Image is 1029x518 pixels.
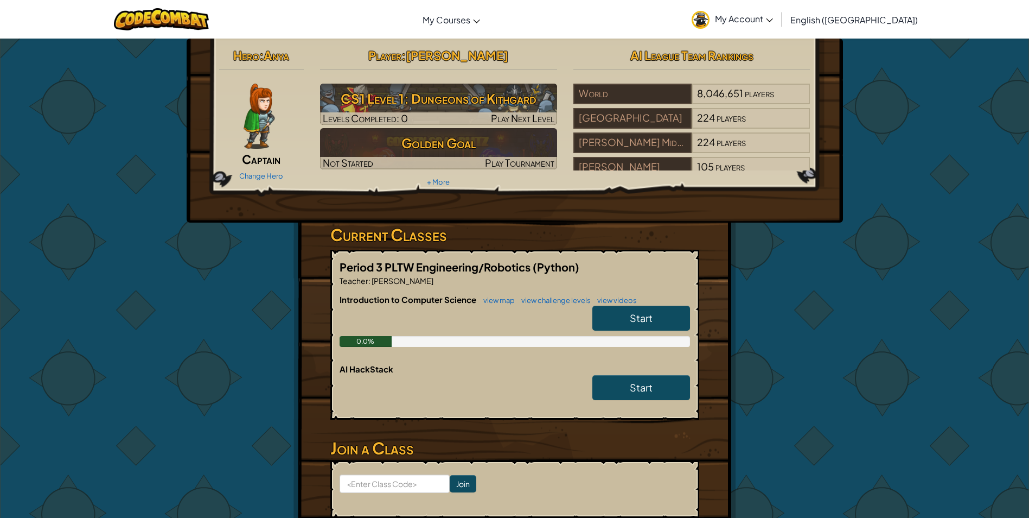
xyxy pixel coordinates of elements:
[697,160,714,173] span: 105
[320,128,557,169] a: Golden GoalNot StartedPlay Tournament
[491,112,554,124] span: Play Next Level
[417,5,485,34] a: My Courses
[630,381,653,394] span: Start
[242,151,280,167] span: Captain
[592,296,637,305] a: view videos
[370,276,433,286] span: [PERSON_NAME]
[715,13,773,24] span: My Account
[533,260,579,274] span: (Python)
[114,8,209,30] img: CodeCombat logo
[450,475,476,492] input: Join
[401,48,406,63] span: :
[233,48,259,63] span: Hero
[715,160,745,173] span: players
[790,14,918,26] span: English ([GEOGRAPHIC_DATA])
[340,294,478,305] span: Introduction to Computer Science
[692,11,710,29] img: avatar
[686,2,778,36] a: My Account
[592,375,690,400] a: Start
[745,87,774,99] span: players
[573,157,692,178] div: [PERSON_NAME]
[478,296,515,305] a: view map
[573,108,692,129] div: [GEOGRAPHIC_DATA]
[573,143,810,155] a: [PERSON_NAME] Middle224players
[630,312,653,324] span: Start
[259,48,264,63] span: :
[427,178,450,186] a: + More
[340,276,368,286] span: Teacher
[406,48,508,63] span: [PERSON_NAME]
[320,84,557,125] img: CS1 Level 1: Dungeons of Kithgard
[573,94,810,106] a: World8,046,651players
[485,156,554,169] span: Play Tournament
[323,156,373,169] span: Not Started
[573,167,810,180] a: [PERSON_NAME]105players
[573,84,692,104] div: World
[323,112,408,124] span: Levels Completed: 0
[330,223,699,247] h3: Current Classes
[630,48,753,63] span: AI League Team Rankings
[717,111,746,124] span: players
[697,111,715,124] span: 224
[330,436,699,460] h3: Join a Class
[516,296,591,305] a: view challenge levels
[320,128,557,169] img: Golden Goal
[244,84,274,149] img: captain-pose.png
[340,260,533,274] span: Period 3 PLTW Engineering/Robotics
[423,14,470,26] span: My Courses
[697,87,743,99] span: 8,046,651
[320,86,557,111] h3: CS1 Level 1: Dungeons of Kithgard
[573,118,810,131] a: [GEOGRAPHIC_DATA]224players
[239,172,283,180] a: Change Hero
[785,5,923,34] a: English ([GEOGRAPHIC_DATA])
[697,136,715,148] span: 224
[573,132,692,153] div: [PERSON_NAME] Middle
[717,136,746,148] span: players
[340,336,392,347] div: 0.0%
[320,84,557,125] a: Play Next Level
[368,276,370,286] span: :
[340,475,450,493] input: <Enter Class Code>
[264,48,289,63] span: Anya
[340,364,393,374] span: AI HackStack
[368,48,401,63] span: Player
[320,131,557,155] h3: Golden Goal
